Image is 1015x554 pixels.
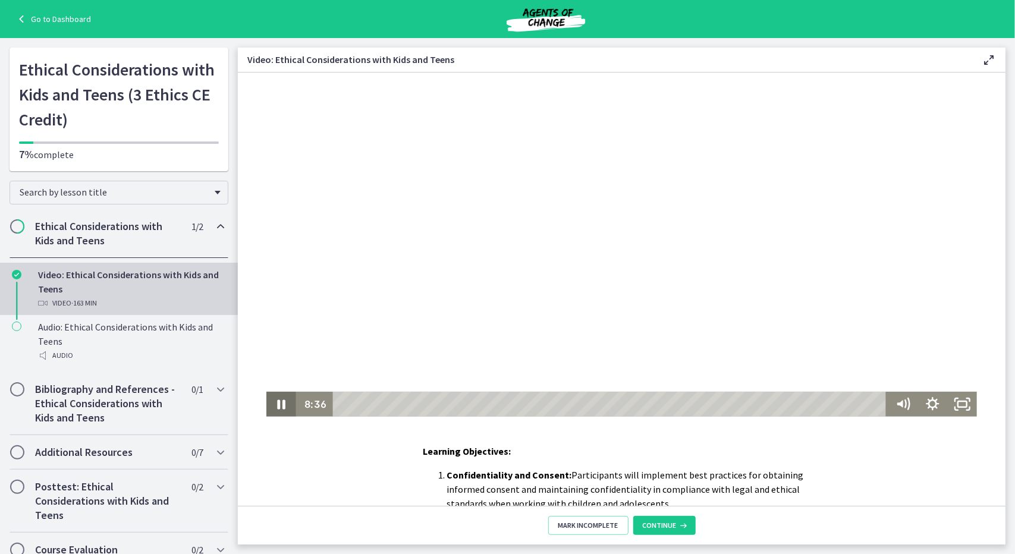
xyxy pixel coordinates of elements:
[12,270,21,279] i: Completed
[20,186,209,198] span: Search by lesson title
[548,516,629,535] button: Mark Incomplete
[474,5,617,33] img: Agents of Change Social Work Test Prep
[191,480,203,494] span: 0 / 2
[558,521,618,530] span: Mark Incomplete
[38,348,224,363] div: Audio
[19,147,219,162] p: complete
[71,296,97,310] span: · 163 min
[19,57,219,132] h1: Ethical Considerations with Kids and Teens (3 Ethics CE Credit)
[14,12,91,26] a: Go to Dashboard
[38,296,224,310] div: Video
[10,181,228,204] div: Search by lesson title
[680,319,710,344] button: Show settings menu
[191,219,203,234] span: 1 / 2
[35,382,180,425] h2: Bibliography and References - Ethical Considerations with Kids and Teens
[247,52,963,67] h3: Video: Ethical Considerations with Kids and Teens
[447,469,572,481] strong: Confidentiality and Consent:
[651,319,680,344] button: Mute
[447,469,804,509] span: Participants will implement best practices for obtaining informed consent and maintaining confide...
[19,147,34,161] span: 7%
[38,267,224,310] div: Video: Ethical Considerations with Kids and Teens
[643,521,677,530] span: Continue
[35,219,180,248] h2: Ethical Considerations with Kids and Teens
[35,480,180,522] h2: Posttest: Ethical Considerations with Kids and Teens
[35,445,180,459] h2: Additional Resources
[423,445,511,457] span: Learning Objectives:
[191,382,203,396] span: 0 / 1
[238,73,1005,417] iframe: Video Lesson
[633,516,696,535] button: Continue
[38,320,224,363] div: Audio: Ethical Considerations with Kids and Teens
[709,319,739,344] button: Fullscreen
[191,445,203,459] span: 0 / 7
